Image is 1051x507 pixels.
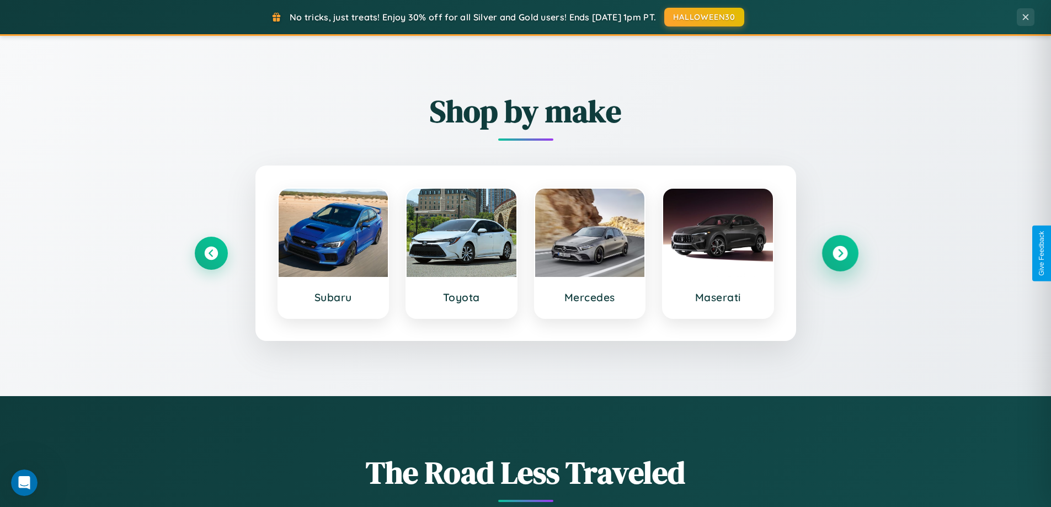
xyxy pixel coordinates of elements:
h2: Shop by make [195,90,857,132]
h3: Subaru [290,291,377,304]
h3: Toyota [418,291,505,304]
h3: Mercedes [546,291,634,304]
button: HALLOWEEN30 [664,8,744,26]
h3: Maserati [674,291,762,304]
div: Give Feedback [1038,231,1045,276]
iframe: Intercom live chat [11,469,38,496]
h1: The Road Less Traveled [195,451,857,494]
span: No tricks, just treats! Enjoy 30% off for all Silver and Gold users! Ends [DATE] 1pm PT. [290,12,656,23]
